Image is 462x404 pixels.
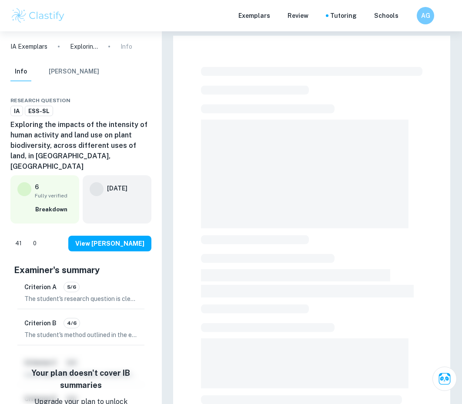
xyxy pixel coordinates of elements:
span: 4/6 [64,319,80,327]
h6: Criterion B [24,318,57,328]
p: 6 [35,182,39,192]
h6: Criterion A [24,282,57,292]
p: Info [121,42,132,51]
span: Fully verified [35,192,72,200]
a: IA [10,106,23,117]
span: 5/6 [64,283,79,291]
button: Breakdown [33,203,72,216]
h6: Your plan doesn't cover IB summaries [27,367,134,391]
a: Tutoring [330,11,357,20]
h6: Exploring the impacts of the intensity of human activity and land use on plant biodiversity, acro... [10,120,151,172]
p: Review [288,11,308,20]
button: View [PERSON_NAME] [68,236,151,251]
div: Share [118,95,125,106]
div: Report issue [144,95,151,106]
div: Bookmark [136,95,143,106]
div: Download [127,95,134,106]
button: Info [10,62,31,81]
span: 41 [10,239,27,248]
p: The student's research question is clear, focused, and fully relevant to the investigation, as it... [24,294,137,304]
p: Exemplars [238,11,270,20]
img: Clastify logo [10,7,66,24]
p: The student's method outlined in the exploration is appropriate for addressing the research quest... [24,330,137,340]
button: AG [417,7,434,24]
h6: [DATE] [107,184,127,193]
a: Schools [374,11,398,20]
a: IA Exemplars [10,42,47,51]
div: Like [10,237,27,250]
span: IA [11,107,23,116]
button: Help and Feedback [405,13,410,18]
button: Ask Clai [432,367,457,391]
span: Research question [10,97,70,104]
span: 0 [28,239,41,248]
h6: AG [421,11,431,20]
button: [PERSON_NAME] [49,62,99,81]
a: ESS-SL [25,106,53,117]
p: Exploring the impacts of the intensity of human activity and land use on plant biodiversity, acro... [70,42,98,51]
div: Dislike [28,237,41,250]
h5: Examiner's summary [14,264,148,277]
span: ESS-SL [25,107,53,116]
